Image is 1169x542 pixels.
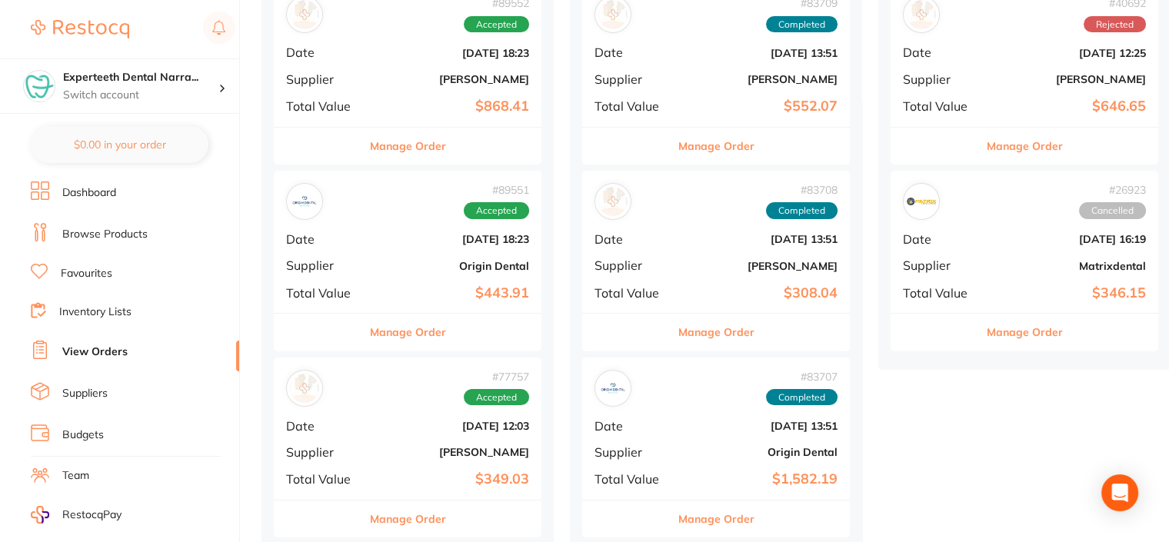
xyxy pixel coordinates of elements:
b: $1,582.19 [684,471,838,487]
button: Manage Order [678,314,754,351]
span: Rejected [1084,16,1146,33]
img: RestocqPay [31,506,49,524]
p: Switch account [63,88,218,103]
button: Manage Order [370,500,446,537]
span: Completed [766,202,838,219]
a: Dashboard [62,185,116,201]
span: Accepted [464,389,529,406]
span: Supplier [594,258,671,272]
span: # 83708 [766,184,838,196]
b: [PERSON_NAME] [684,260,838,272]
span: # 77757 [464,371,529,383]
div: Open Intercom Messenger [1101,474,1138,511]
b: $443.91 [375,285,529,301]
button: Manage Order [678,500,754,537]
span: Date [286,232,363,246]
b: [PERSON_NAME] [375,446,529,458]
img: Restocq Logo [31,20,129,38]
a: Restocq Logo [31,12,129,47]
span: Accepted [464,16,529,33]
span: # 89551 [464,184,529,196]
button: Manage Order [678,128,754,165]
span: Date [594,419,671,433]
span: # 83707 [766,371,838,383]
button: Manage Order [987,128,1063,165]
div: Adam Dental#77757AcceptedDate[DATE] 12:03Supplier[PERSON_NAME]Total Value$349.03Manage Order [274,357,541,538]
span: Date [286,45,363,59]
b: [DATE] 13:51 [684,47,838,59]
span: Completed [766,16,838,33]
span: Total Value [903,286,980,300]
span: Date [594,45,671,59]
b: [DATE] 18:23 [375,233,529,245]
span: Supplier [903,72,980,86]
span: # 26923 [1079,184,1146,196]
b: [DATE] 12:03 [375,420,529,432]
div: Origin Dental#89551AcceptedDate[DATE] 18:23SupplierOrigin DentalTotal Value$443.91Manage Order [274,171,541,351]
a: Browse Products [62,227,148,242]
span: Date [903,232,980,246]
b: Origin Dental [684,446,838,458]
a: Team [62,468,89,484]
b: Matrixdental [992,260,1146,272]
b: $308.04 [684,285,838,301]
img: Experteeth Dental Narrabri [24,71,55,101]
span: Supplier [903,258,980,272]
span: Total Value [286,286,363,300]
a: Suppliers [62,386,108,401]
b: [PERSON_NAME] [992,73,1146,85]
b: [DATE] 16:19 [992,233,1146,245]
img: Adam Dental [290,374,319,403]
img: Matrixdental [907,187,936,216]
span: Date [903,45,980,59]
b: Origin Dental [375,260,529,272]
a: Inventory Lists [59,304,132,320]
a: Favourites [61,266,112,281]
b: [PERSON_NAME] [375,73,529,85]
h4: Experteeth Dental Narrabri [63,70,218,85]
span: Completed [766,389,838,406]
img: Adam Dental [598,187,628,216]
img: Origin Dental [290,187,319,216]
button: Manage Order [370,314,446,351]
a: View Orders [62,344,128,360]
b: $346.15 [992,285,1146,301]
b: $868.41 [375,98,529,115]
b: [PERSON_NAME] [684,73,838,85]
span: Total Value [594,472,671,486]
b: [DATE] 13:51 [684,233,838,245]
span: Date [286,419,363,433]
span: Supplier [594,445,671,459]
b: [DATE] 12:25 [992,47,1146,59]
b: [DATE] 13:51 [684,420,838,432]
button: Manage Order [987,314,1063,351]
span: Cancelled [1079,202,1146,219]
span: Supplier [594,72,671,86]
b: [DATE] 18:23 [375,47,529,59]
span: Total Value [594,99,671,113]
span: Date [594,232,671,246]
span: Supplier [286,258,363,272]
img: Origin Dental [598,374,628,403]
span: Total Value [594,286,671,300]
span: Total Value [286,472,363,486]
span: Total Value [286,99,363,113]
b: $349.03 [375,471,529,487]
b: $646.65 [992,98,1146,115]
span: Supplier [286,445,363,459]
button: $0.00 in your order [31,126,208,163]
button: Manage Order [370,128,446,165]
span: RestocqPay [62,507,122,523]
a: Budgets [62,427,104,443]
a: RestocqPay [31,506,122,524]
span: Total Value [903,99,980,113]
span: Accepted [464,202,529,219]
span: Supplier [286,72,363,86]
b: $552.07 [684,98,838,115]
